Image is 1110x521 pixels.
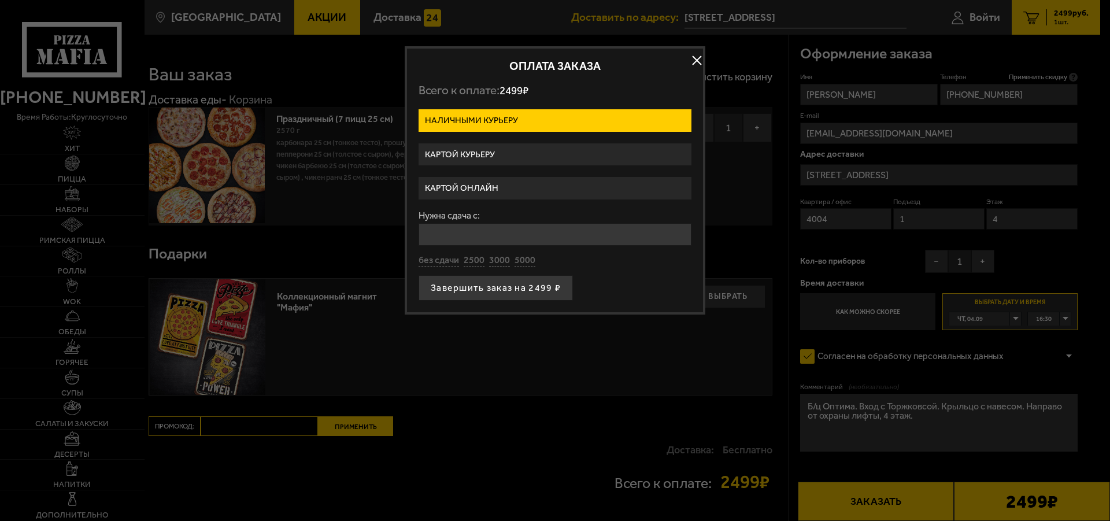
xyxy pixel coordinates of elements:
span: 2499 ₽ [499,84,528,97]
button: без сдачи [419,254,459,267]
label: Нужна сдача с: [419,211,691,220]
label: Картой онлайн [419,177,691,199]
button: 5000 [515,254,535,267]
h2: Оплата заказа [419,60,691,72]
p: Всего к оплате: [419,83,691,98]
label: Наличными курьеру [419,109,691,132]
button: 2500 [464,254,484,267]
label: Картой курьеру [419,143,691,166]
button: Завершить заказ на 2499 ₽ [419,275,573,301]
button: 3000 [489,254,510,267]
